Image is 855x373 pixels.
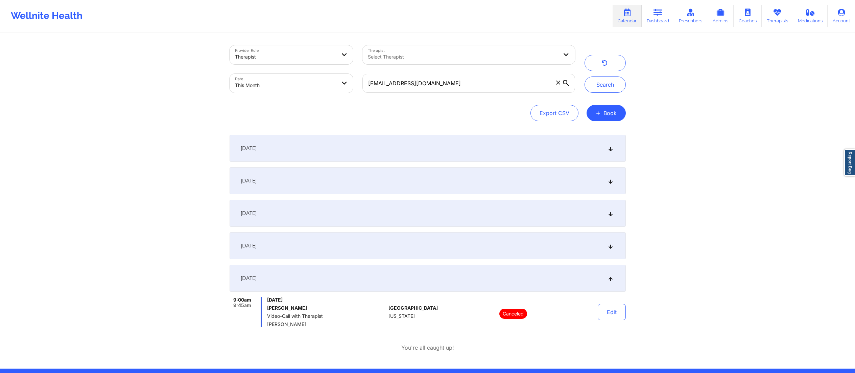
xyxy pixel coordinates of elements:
[235,78,336,93] div: This Month
[587,105,626,121] button: +Book
[530,105,578,121] button: Export CSV
[585,76,626,93] button: Search
[762,5,793,27] a: Therapists
[598,304,626,320] button: Edit
[642,5,674,27] a: Dashboard
[362,74,575,93] input: Search by patient email
[828,5,855,27] a: Account
[388,313,415,319] span: [US_STATE]
[707,5,734,27] a: Admins
[388,305,438,311] span: [GEOGRAPHIC_DATA]
[596,111,601,115] span: +
[499,309,527,319] p: Canceled
[267,305,386,311] h6: [PERSON_NAME]
[267,297,386,303] span: [DATE]
[267,313,386,319] span: Video-Call with Therapist
[241,145,257,152] span: [DATE]
[844,149,855,176] a: Report Bug
[233,297,251,303] span: 9:00am
[241,210,257,217] span: [DATE]
[793,5,828,27] a: Medications
[241,177,257,184] span: [DATE]
[267,322,386,327] span: [PERSON_NAME]
[674,5,708,27] a: Prescribers
[613,5,642,27] a: Calendar
[233,303,251,308] span: 9:45am
[241,242,257,249] span: [DATE]
[734,5,762,27] a: Coaches
[235,49,336,64] div: Therapist
[401,344,454,352] p: You're all caught up!
[241,275,257,282] span: [DATE]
